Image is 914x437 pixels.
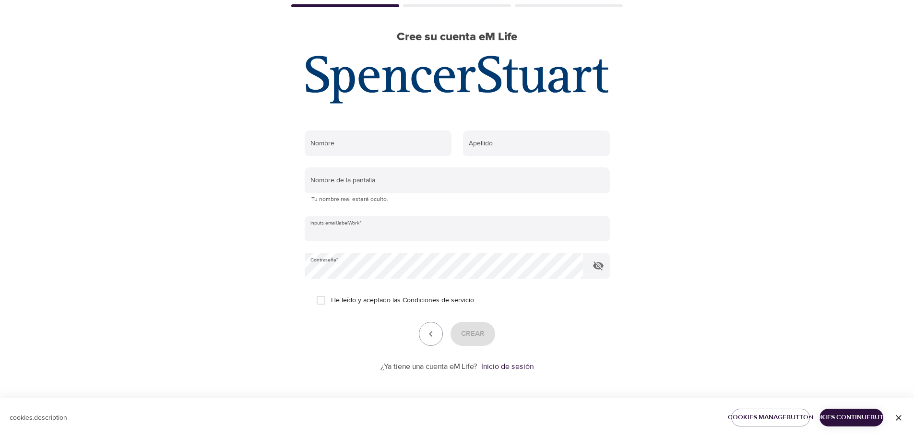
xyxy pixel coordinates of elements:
a: Inicio de sesión [481,362,534,371]
span: cookies.manageButton [739,412,803,424]
a: Condiciones de servicio [403,295,474,306]
span: He leído y aceptado las [331,295,474,306]
p: ¿Ya tiene una cuenta eM Life? [380,361,477,372]
button: cookies.manageButton [731,409,810,426]
span: cookies.continueButton [827,412,876,424]
p: Tu nombre real estará oculto. [311,195,603,204]
h2: Cree su cuenta eM Life [289,30,625,44]
button: cookies.continueButton [819,409,883,426]
img: org_logo_448.jpg [306,56,609,104]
